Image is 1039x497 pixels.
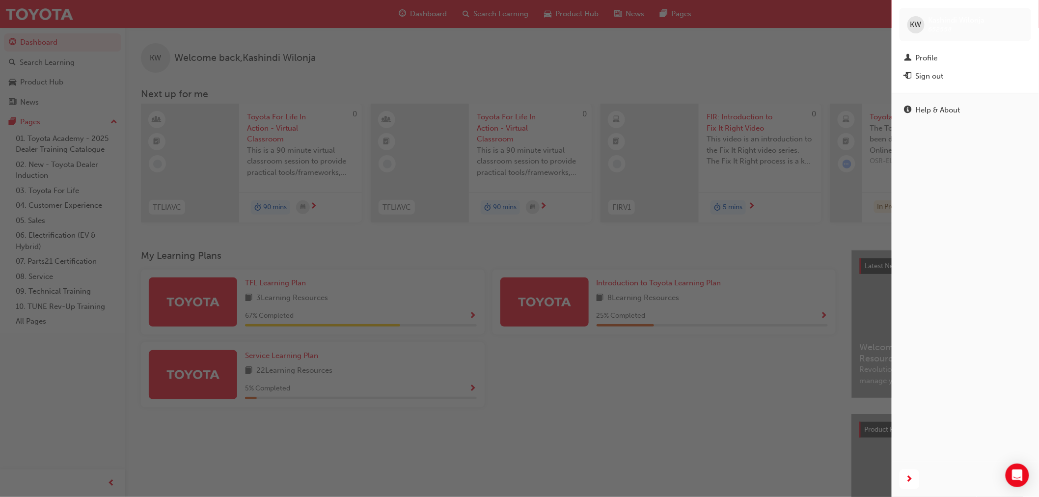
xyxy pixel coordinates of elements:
[929,25,952,33] span: 652558
[900,49,1031,67] a: Profile
[904,72,912,81] span: exit-icon
[916,105,960,116] div: Help & About
[910,19,922,30] span: KW
[900,67,1031,85] button: Sign out
[900,101,1031,119] a: Help & About
[916,71,944,82] div: Sign out
[904,106,912,115] span: info-icon
[904,54,912,63] span: man-icon
[1006,464,1029,487] div: Open Intercom Messenger
[906,473,913,486] span: next-icon
[929,16,985,25] span: Kashindi Wilonja
[916,53,938,64] div: Profile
